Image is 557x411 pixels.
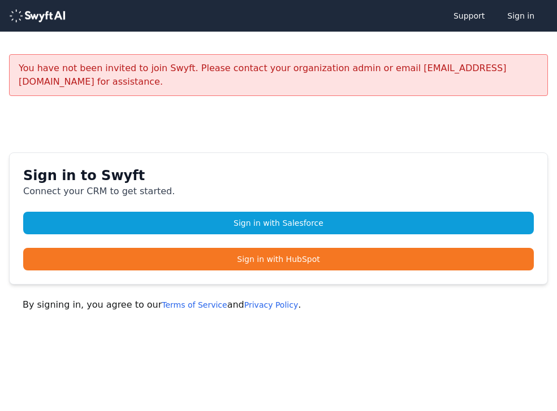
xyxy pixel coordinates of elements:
p: By signing in, you agree to our and . [23,298,534,312]
a: Sign in with HubSpot [23,248,534,270]
a: Support [444,6,494,26]
div: You have not been invited to join Swyft. Please contact your organization admin or email [EMAIL_A... [9,54,548,96]
a: Sign in with Salesforce [23,212,534,234]
h1: Sign in to Swyft [23,167,534,185]
a: Privacy Policy [244,300,298,309]
button: Sign in [498,6,543,26]
p: Connect your CRM to get started. [23,185,534,198]
img: logo-488353a97b7647c9773e25e94dd66c4536ad24f66c59206894594c5eb3334934.png [9,9,66,23]
a: Terms of Service [162,300,227,309]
